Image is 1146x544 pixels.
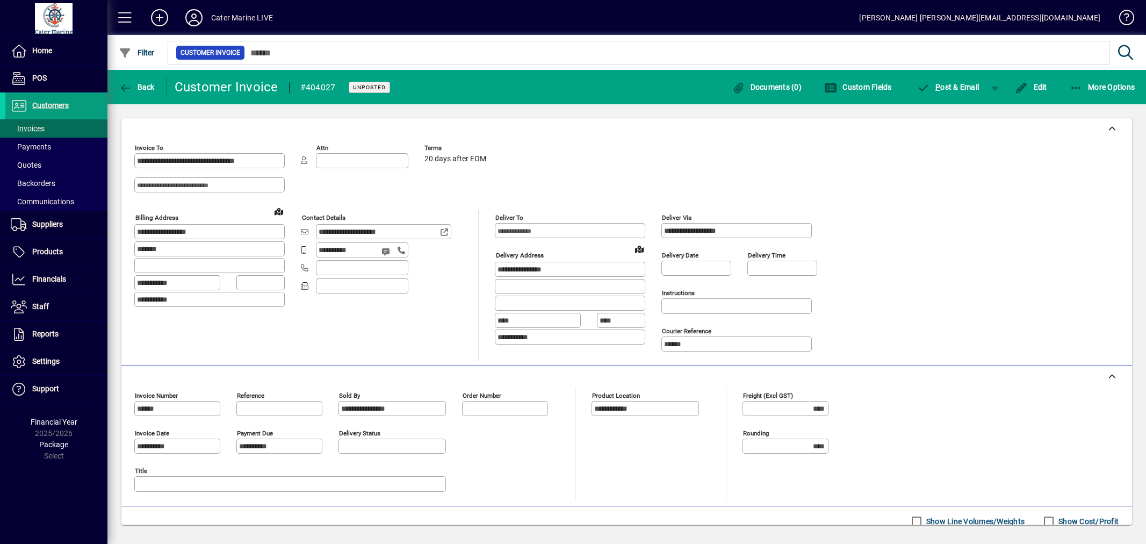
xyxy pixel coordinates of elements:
[743,430,769,437] mat-label: Rounding
[11,124,45,133] span: Invoices
[11,197,74,206] span: Communications
[177,8,211,27] button: Profile
[5,239,107,266] a: Products
[32,384,59,393] span: Support
[5,38,107,65] a: Home
[5,156,107,174] a: Quotes
[119,83,155,91] span: Back
[424,145,489,152] span: Terms
[631,240,648,257] a: View on map
[1067,77,1138,97] button: More Options
[748,252,785,259] mat-label: Delivery time
[119,48,155,57] span: Filter
[135,144,163,152] mat-label: Invoice To
[662,214,691,221] mat-label: Deliver via
[32,357,60,366] span: Settings
[1056,516,1119,527] label: Show Cost/Profit
[935,83,940,91] span: P
[31,418,77,426] span: Financial Year
[495,214,523,221] mat-label: Deliver To
[135,467,147,475] mat-label: Title
[662,252,698,259] mat-label: Delivery date
[924,516,1025,527] label: Show Line Volumes/Weights
[237,392,264,399] mat-label: Reference
[135,392,178,399] mat-label: Invoice number
[859,9,1100,26] div: [PERSON_NAME] [PERSON_NAME][EMAIL_ADDRESS][DOMAIN_NAME]
[5,294,107,320] a: Staff
[743,392,793,399] mat-label: Freight (excl GST)
[107,77,167,97] app-page-header-button: Back
[5,321,107,348] a: Reports
[821,77,895,97] button: Custom Fields
[1070,83,1135,91] span: More Options
[729,77,804,97] button: Documents (0)
[424,155,486,163] span: 20 days after EOM
[732,83,802,91] span: Documents (0)
[5,266,107,293] a: Financials
[1111,2,1133,37] a: Knowledge Base
[5,211,107,238] a: Suppliers
[374,239,400,264] button: Send SMS
[5,174,107,192] a: Backorders
[39,440,68,449] span: Package
[32,247,63,256] span: Products
[1012,77,1050,97] button: Edit
[1015,83,1047,91] span: Edit
[353,84,386,91] span: Unposted
[116,43,157,62] button: Filter
[592,392,640,399] mat-label: Product location
[32,74,47,82] span: POS
[339,392,360,399] mat-label: Sold by
[32,302,49,311] span: Staff
[11,179,55,188] span: Backorders
[32,220,63,228] span: Suppliers
[181,47,240,58] span: Customer Invoice
[316,144,328,152] mat-label: Attn
[32,275,66,283] span: Financials
[11,161,41,169] span: Quotes
[5,376,107,403] a: Support
[912,77,985,97] button: Post & Email
[339,430,380,437] mat-label: Delivery status
[662,289,695,297] mat-label: Instructions
[662,327,711,335] mat-label: Courier Reference
[824,83,892,91] span: Custom Fields
[5,65,107,92] a: POS
[11,142,51,151] span: Payments
[32,101,69,110] span: Customers
[5,192,107,211] a: Communications
[135,430,169,437] mat-label: Invoice date
[237,430,273,437] mat-label: Payment due
[175,78,278,96] div: Customer Invoice
[5,119,107,138] a: Invoices
[32,330,59,338] span: Reports
[116,77,157,97] button: Back
[211,9,273,26] div: Cater Marine LIVE
[5,138,107,156] a: Payments
[32,46,52,55] span: Home
[270,203,287,220] a: View on map
[5,348,107,375] a: Settings
[142,8,177,27] button: Add
[463,392,501,399] mat-label: Order number
[917,83,979,91] span: ost & Email
[300,79,336,96] div: #404027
